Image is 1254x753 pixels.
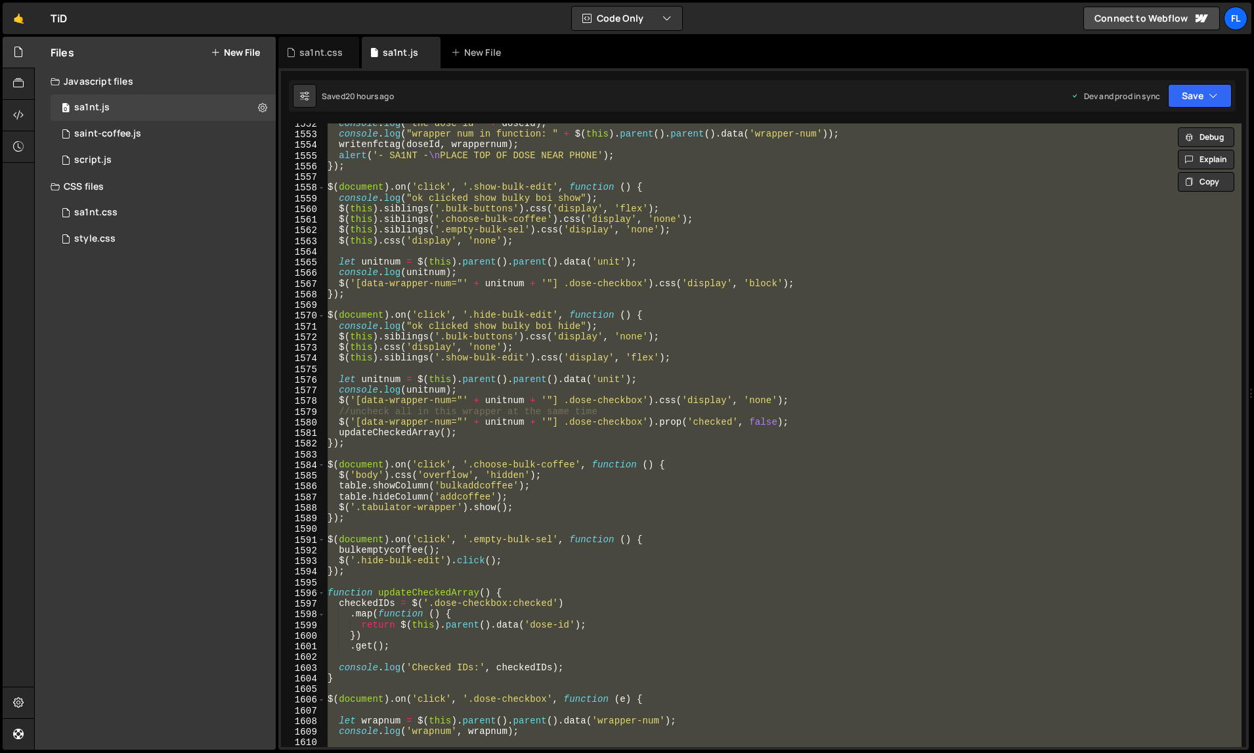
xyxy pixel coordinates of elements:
[281,652,326,662] div: 1602
[281,279,326,290] div: 1567
[281,343,326,353] div: 1573
[281,375,326,385] div: 1576
[281,396,326,406] div: 1578
[281,194,326,204] div: 1559
[51,95,276,121] div: 4604/37981.js
[281,439,326,449] div: 1582
[281,663,326,674] div: 1603
[281,300,326,311] div: 1569
[281,460,326,471] div: 1584
[51,11,67,26] div: TiD
[281,257,326,268] div: 1565
[51,147,276,173] div: 4604/24567.js
[281,322,326,332] div: 1571
[281,268,326,278] div: 1566
[281,129,326,140] div: 1553
[281,556,326,567] div: 1593
[281,290,326,300] div: 1568
[281,236,326,247] div: 1563
[383,46,418,59] div: sa1nt.js
[281,599,326,609] div: 1597
[74,128,141,140] div: saint-coffee.js
[281,172,326,183] div: 1557
[281,385,326,396] div: 1577
[281,706,326,716] div: 1607
[1178,150,1234,169] button: Explain
[451,46,506,59] div: New File
[35,173,276,200] div: CSS files
[281,161,326,172] div: 1556
[281,535,326,546] div: 1591
[51,121,276,147] div: 4604/27020.js
[51,45,74,60] h2: Files
[1083,7,1220,30] a: Connect to Webflow
[1178,127,1234,147] button: Debug
[281,407,326,418] div: 1579
[281,546,326,556] div: 1592
[281,353,326,364] div: 1574
[35,68,276,95] div: Javascript files
[281,684,326,695] div: 1605
[51,226,276,252] div: 4604/25434.css
[281,588,326,599] div: 1596
[281,567,326,577] div: 1594
[281,503,326,513] div: 1588
[281,140,326,150] div: 1554
[281,492,326,503] div: 1587
[281,641,326,652] div: 1601
[74,154,112,166] div: script.js
[281,481,326,492] div: 1586
[281,332,326,343] div: 1572
[281,716,326,727] div: 1608
[345,91,394,102] div: 20 hours ago
[281,247,326,257] div: 1564
[281,215,326,225] div: 1561
[281,737,326,748] div: 1610
[74,207,118,219] div: sa1nt.css
[211,47,260,58] button: New File
[74,102,110,114] div: sa1nt.js
[281,631,326,641] div: 1600
[3,3,35,34] a: 🤙
[281,609,326,620] div: 1598
[281,695,326,705] div: 1606
[74,233,116,245] div: style.css
[281,428,326,439] div: 1581
[281,450,326,460] div: 1583
[281,151,326,161] div: 1555
[281,311,326,321] div: 1570
[281,674,326,684] div: 1604
[281,225,326,236] div: 1562
[62,104,70,114] span: 0
[1224,7,1247,30] a: Fl
[51,200,276,226] div: 4604/42100.css
[281,204,326,215] div: 1560
[281,620,326,631] div: 1599
[281,183,326,193] div: 1558
[281,578,326,588] div: 1595
[572,7,682,30] button: Code Only
[281,119,326,129] div: 1552
[281,471,326,481] div: 1585
[281,364,326,375] div: 1575
[299,46,343,59] div: sa1nt.css
[281,727,326,737] div: 1609
[1168,84,1232,108] button: Save
[1071,91,1160,102] div: Dev and prod in sync
[1178,172,1234,192] button: Copy
[281,513,326,524] div: 1589
[322,91,394,102] div: Saved
[281,524,326,534] div: 1590
[281,418,326,428] div: 1580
